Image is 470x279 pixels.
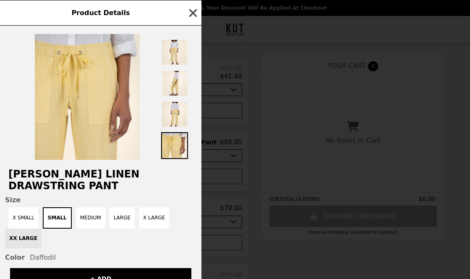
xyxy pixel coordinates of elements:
[161,132,188,159] img: Thumbnail 4
[161,70,188,97] img: Thumbnail 2
[76,207,105,229] button: MEDIUM
[5,196,196,204] span: Size
[110,207,135,229] button: LARGE
[161,39,188,66] img: Thumbnail 1
[139,207,169,229] button: X LARGE
[5,253,196,261] div: Daffodil
[161,101,188,128] img: Thumbnail 3
[35,34,140,160] img: SMALL / Daffodil
[43,207,72,229] button: SMALL
[71,9,130,17] span: Product Details
[8,207,39,229] button: X SMALL
[5,253,25,261] span: Color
